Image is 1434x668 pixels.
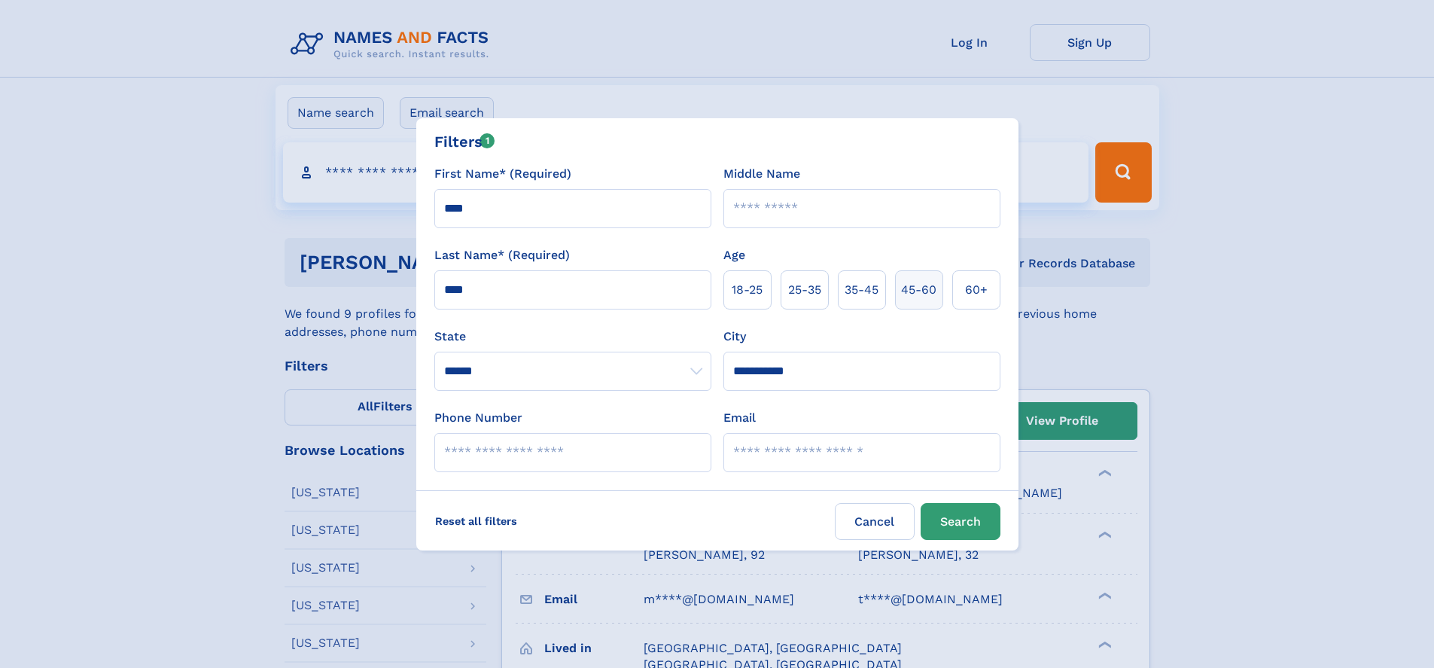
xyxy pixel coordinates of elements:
label: State [434,328,711,346]
label: Reset all filters [425,503,527,539]
label: City [723,328,746,346]
label: Last Name* (Required) [434,246,570,264]
label: Cancel [835,503,915,540]
span: 45‑60 [901,281,936,299]
span: 35‑45 [845,281,878,299]
span: 18‑25 [732,281,763,299]
label: Phone Number [434,409,522,427]
span: 25‑35 [788,281,821,299]
button: Search [921,503,1000,540]
label: Middle Name [723,165,800,183]
div: Filters [434,130,495,153]
span: 60+ [965,281,988,299]
label: First Name* (Required) [434,165,571,183]
label: Age [723,246,745,264]
label: Email [723,409,756,427]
